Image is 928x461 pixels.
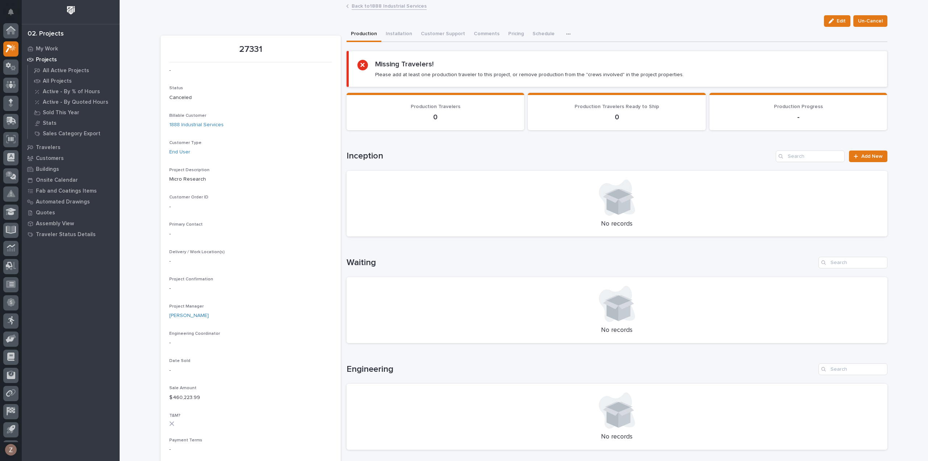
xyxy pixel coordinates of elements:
button: Comments [469,27,504,42]
a: Stats [28,118,120,128]
a: Automated Drawings [22,196,120,207]
span: Primary Contact [169,222,203,227]
img: Workspace Logo [64,4,78,17]
a: Traveler Status Details [22,229,120,240]
p: Assembly View [36,221,74,227]
p: - [169,258,332,265]
a: My Work [22,43,120,54]
p: Onsite Calendar [36,177,78,184]
p: - [169,339,332,347]
a: [PERSON_NAME] [169,312,209,320]
p: Traveler Status Details [36,231,96,238]
p: Active - By % of Hours [43,89,100,95]
p: Projects [36,57,57,63]
input: Search [819,257,887,268]
p: Customers [36,155,64,162]
button: Notifications [3,4,18,20]
h2: Missing Travelers! [375,60,434,69]
a: Customers [22,153,120,164]
span: Production Travelers Ready to Ship [575,104,659,109]
a: Assembly View [22,218,120,229]
span: Production Progress [774,104,823,109]
span: Production Travelers [411,104,460,109]
a: Active - By % of Hours [28,86,120,96]
h1: Inception [347,151,773,161]
a: Add New [849,151,887,162]
a: Back to1888 Industrial Services [352,1,427,10]
a: Onsite Calendar [22,174,120,185]
button: Pricing [504,27,528,42]
p: No records [355,433,879,441]
span: Billable Customer [169,114,206,118]
p: 27331 [169,44,332,55]
p: My Work [36,46,58,52]
p: - [169,67,332,74]
span: Add New [861,154,883,159]
h1: Waiting [347,258,816,268]
span: Sale Amount [169,386,196,390]
span: Edit [837,18,846,24]
p: All Projects [43,78,72,85]
p: No records [355,220,879,228]
input: Search [776,151,845,162]
a: Travelers [22,142,120,153]
div: 02. Projects [28,30,64,38]
a: Active - By Quoted Hours [28,97,120,107]
p: Sold This Year [43,110,79,116]
a: Projects [22,54,120,65]
a: Fab and Coatings Items [22,185,120,196]
a: All Active Projects [28,65,120,75]
p: - [169,446,332,453]
a: 1888 Industrial Services [169,121,224,129]
span: Project Confirmation [169,277,213,281]
button: Un-Cancel [853,15,887,27]
p: Please add at least one production traveler to this project, or remove production from the "crews... [375,71,684,78]
p: $ 460,223.99 [169,394,332,402]
p: - [718,113,879,122]
p: Quotes [36,210,55,216]
div: Notifications [9,9,18,20]
a: End User [169,148,190,156]
p: Fab and Coatings Items [36,188,97,194]
button: Installation [381,27,417,42]
a: Buildings [22,164,120,174]
span: Date Sold [169,359,190,363]
a: Quotes [22,207,120,218]
p: Automated Drawings [36,199,90,205]
span: Un-Cancel [858,17,883,25]
p: Active - By Quoted Hours [43,99,108,106]
span: Engineering Coordinator [169,332,220,336]
button: Customer Support [417,27,469,42]
p: All Active Projects [43,67,89,74]
p: Travelers [36,144,61,151]
p: 0 [355,113,516,122]
button: users-avatar [3,442,18,457]
p: Sales Category Export [43,131,100,137]
p: - [169,285,332,292]
input: Search [819,363,887,375]
span: Status [169,86,183,90]
p: - [169,367,332,374]
p: Micro Research [169,176,332,183]
span: Customer Type [169,141,202,145]
span: Payment Terms [169,438,202,443]
span: T&M? [169,413,181,418]
a: Sold This Year [28,107,120,118]
button: Edit [824,15,850,27]
p: - [169,230,332,238]
p: Canceled [169,94,332,102]
a: All Projects [28,76,120,86]
p: Buildings [36,166,59,173]
p: No records [355,326,879,334]
span: Customer Order ID [169,195,208,199]
span: Delivery / Work Location(s) [169,250,225,254]
button: Schedule [528,27,559,42]
span: Project Manager [169,304,204,309]
p: Stats [43,120,57,127]
p: 0 [536,113,697,122]
p: - [169,203,332,211]
h1: Engineering [347,364,816,375]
